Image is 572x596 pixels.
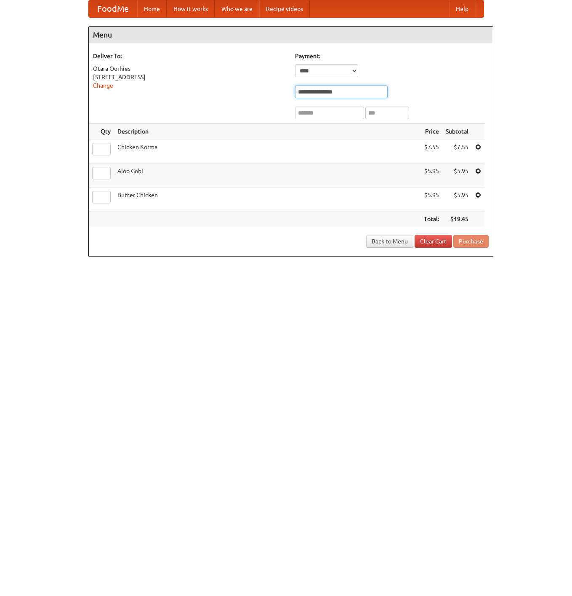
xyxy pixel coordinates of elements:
th: Subtotal [442,124,472,139]
td: $5.95 [420,187,442,211]
a: Change [93,82,113,89]
td: $5.95 [442,187,472,211]
th: Qty [89,124,114,139]
td: Aloo Gobi [114,163,420,187]
td: Chicken Korma [114,139,420,163]
h5: Deliver To: [93,52,287,60]
th: $19.45 [442,211,472,227]
a: How it works [167,0,215,17]
a: Recipe videos [259,0,310,17]
button: Purchase [453,235,489,248]
a: Clear Cart [415,235,452,248]
div: Otara Oorhies [93,64,287,73]
th: Total: [420,211,442,227]
th: Price [420,124,442,139]
th: Description [114,124,420,139]
h5: Payment: [295,52,489,60]
a: FoodMe [89,0,137,17]
td: $5.95 [442,163,472,187]
td: $7.55 [442,139,472,163]
td: Butter Chicken [114,187,420,211]
a: Who we are [215,0,259,17]
a: Help [449,0,475,17]
td: $5.95 [420,163,442,187]
h4: Menu [89,27,493,43]
td: $7.55 [420,139,442,163]
a: Home [137,0,167,17]
div: [STREET_ADDRESS] [93,73,287,81]
a: Back to Menu [366,235,413,248]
